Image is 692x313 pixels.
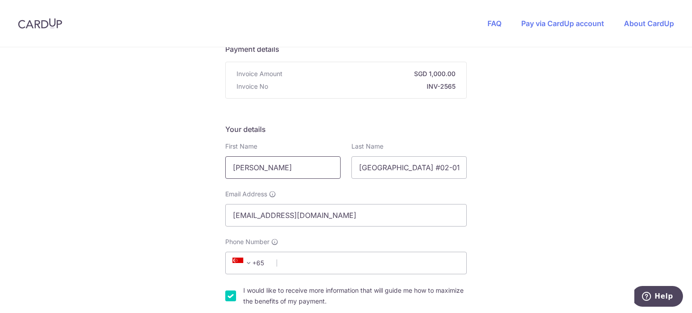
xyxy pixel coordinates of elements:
img: CardUp [18,18,62,29]
label: I would like to receive more information that will guide me how to maximize the benefits of my pa... [243,285,467,307]
span: Invoice No [237,82,268,91]
iframe: Opens a widget where you can find more information [634,286,683,308]
span: +65 [230,258,270,268]
input: Last name [351,156,467,179]
label: First Name [225,142,257,151]
label: Last Name [351,142,383,151]
h5: Payment details [225,44,467,54]
span: +65 [232,258,254,268]
span: Invoice Amount [237,69,282,78]
a: FAQ [487,19,501,28]
span: Phone Number [225,237,269,246]
a: Pay via CardUp account [521,19,604,28]
h5: Your details [225,124,467,135]
span: Email Address [225,190,267,199]
input: Email address [225,204,467,227]
a: About CardUp [624,19,674,28]
strong: SGD 1,000.00 [286,69,455,78]
input: First name [225,156,341,179]
strong: INV-2565 [272,82,455,91]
